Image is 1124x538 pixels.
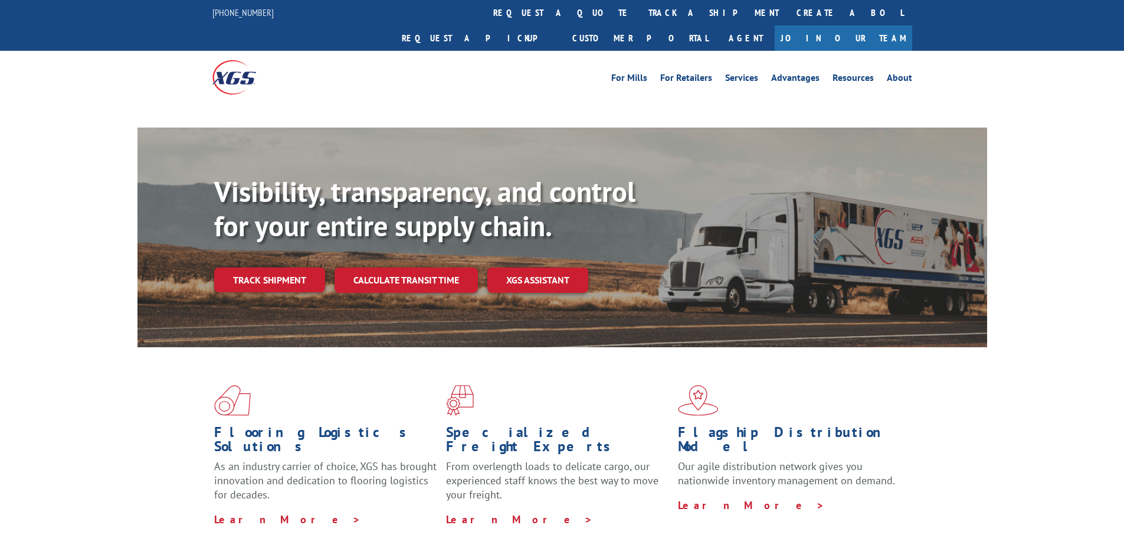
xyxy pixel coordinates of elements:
[214,173,635,244] b: Visibility, transparency, and control for your entire supply chain.
[446,425,669,459] h1: Specialized Freight Experts
[678,459,895,487] span: Our agile distribution network gives you nationwide inventory management on demand.
[611,73,647,86] a: For Mills
[214,513,361,526] a: Learn More >
[775,25,912,51] a: Join Our Team
[214,459,437,501] span: As an industry carrier of choice, XGS has brought innovation and dedication to flooring logistics...
[487,268,588,293] a: XGS ASSISTANT
[833,73,874,86] a: Resources
[678,498,825,512] a: Learn More >
[887,73,912,86] a: About
[563,25,717,51] a: Customer Portal
[678,425,901,459] h1: Flagship Distribution Model
[214,385,251,416] img: xgs-icon-total-supply-chain-intelligence-red
[446,513,593,526] a: Learn More >
[335,268,478,293] a: Calculate transit time
[771,73,820,86] a: Advantages
[446,459,669,512] p: From overlength loads to delicate cargo, our experienced staff knows the best way to move your fr...
[212,6,274,18] a: [PHONE_NUMBER]
[214,268,325,292] a: Track shipment
[725,73,758,86] a: Services
[393,25,563,51] a: Request a pickup
[214,425,437,459] h1: Flooring Logistics Solutions
[717,25,775,51] a: Agent
[446,385,474,416] img: xgs-icon-focused-on-flooring-red
[678,385,719,416] img: xgs-icon-flagship-distribution-model-red
[660,73,712,86] a: For Retailers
